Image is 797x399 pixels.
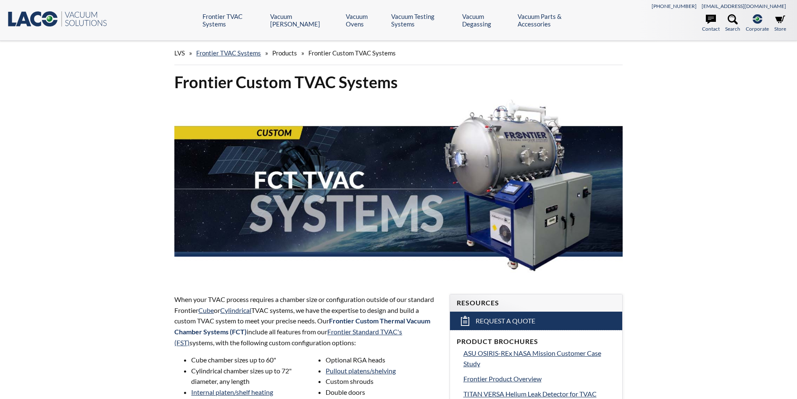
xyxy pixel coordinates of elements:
[346,13,385,28] a: Vacuum Ovens
[652,3,697,9] a: [PHONE_NUMBER]
[174,294,439,348] p: When your TVAC process requires a chamber size or configuration outside of our standard Frontier ...
[174,49,185,57] span: LVS
[326,387,439,398] li: Double doors
[191,354,305,365] li: Cube chamber sizes up to 60"
[463,373,616,384] a: Frontier Product Overview
[174,41,622,65] div: » » »
[725,14,740,33] a: Search
[462,13,512,28] a: Vacuum Degassing
[463,375,542,383] span: Frontier Product Overview
[272,49,297,57] span: Products
[220,306,251,314] a: Cylindrical
[518,13,592,28] a: Vacuum Parts & Accessories
[191,388,273,396] a: Internal platen/shelf heating
[308,49,396,57] span: Frontier Custom TVAC Systems
[774,14,786,33] a: Store
[326,367,396,375] a: Pullout platens/shelving
[702,3,786,9] a: [EMAIL_ADDRESS][DOMAIN_NAME]
[463,349,601,368] span: ASU OSIRIS-REx NASA Mission Customer Case Study
[198,306,214,314] a: Cube
[203,13,264,28] a: Frontier TVAC Systems
[326,376,439,387] li: Custom shrouds
[174,72,622,92] h1: Frontier Custom TVAC Systems
[326,354,439,365] li: Optional RGA heads
[457,337,616,346] h4: Product Brochures
[174,99,622,278] img: FCT TVAC Systems header
[476,317,535,325] span: Request a Quote
[196,49,261,57] a: Frontier TVAC Systems
[746,25,769,33] span: Corporate
[450,312,622,330] a: Request a Quote
[702,14,720,33] a: Contact
[457,299,616,307] h4: Resources
[174,317,430,336] span: Frontier Custom Thermal Vacuum Chamber Systems (FCT)
[191,365,305,387] li: Cylindrical chamber sizes up to 72" diameter, any length
[463,348,616,369] a: ASU OSIRIS-REx NASA Mission Customer Case Study
[391,13,456,28] a: Vacuum Testing Systems
[270,13,339,28] a: Vacuum [PERSON_NAME]
[174,328,402,346] a: Frontier Standard TVAC's (FST)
